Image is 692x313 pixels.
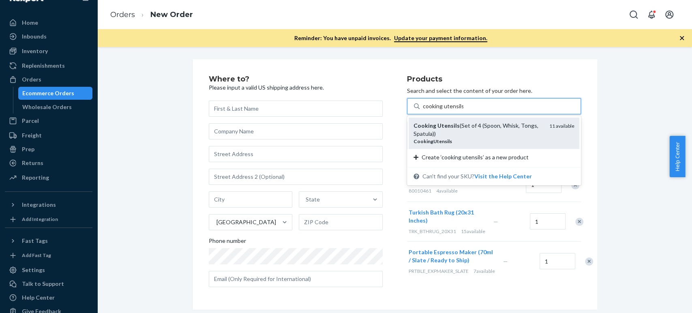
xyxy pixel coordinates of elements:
[549,123,574,129] span: 11 available
[22,280,64,288] div: Talk to Support
[209,123,383,139] input: Company Name
[299,214,383,230] input: ZIP Code
[407,87,581,95] p: Search and select the content of your order here.
[22,19,38,27] div: Home
[22,201,56,209] div: Integrations
[5,291,92,304] a: Help Center
[209,84,383,92] p: Please input a valid US shipping address here.
[22,145,34,153] div: Prep
[209,75,383,84] h2: Where to?
[571,181,579,189] div: Remove Item
[110,10,135,19] a: Orders
[5,129,92,142] a: Freight
[409,268,469,274] span: PRTBLE_EXPMAKER_SLATE
[5,114,92,127] a: Parcel
[422,172,532,180] span: Can't find your SKU?
[5,59,92,72] a: Replenishments
[22,174,49,182] div: Reporting
[585,257,593,266] div: Remove Item
[209,271,383,287] input: Email (Only Required for International)
[18,101,93,114] a: Wholesale Orders
[5,214,92,224] a: Add Integration
[437,122,460,129] em: Utensils
[306,195,320,204] div: State
[22,131,42,139] div: Freight
[413,122,543,138] div: (Set of 4 (Spoon, Whisk, Tongs, Spatula))
[22,117,39,125] div: Parcel
[422,153,529,161] span: Create ‘cooking utensils’ as a new product
[22,75,41,84] div: Orders
[22,252,51,259] div: Add Fast Tag
[22,237,48,245] div: Fast Tags
[503,258,508,265] span: —
[409,188,431,194] span: 80010461
[209,237,246,248] span: Phone number
[394,34,487,42] a: Update your payment information.
[407,75,581,84] h2: Products
[216,218,276,226] div: [GEOGRAPHIC_DATA]
[409,209,474,224] span: Turkish Bath Rug (20x31 Inches)
[22,89,74,97] div: Ecommerce Orders
[5,45,92,58] a: Inventory
[5,264,92,277] a: Settings
[209,191,293,208] input: City
[5,198,92,211] button: Integrations
[409,228,456,234] span: TRK_BTHRUG_20X31
[473,268,495,274] span: 7 available
[5,251,92,260] a: Add Fast Tag
[22,103,72,111] div: Wholesale Orders
[22,159,43,167] div: Returns
[493,218,498,225] span: —
[5,234,92,247] button: Fast Tags
[22,32,47,41] div: Inbounds
[540,253,575,269] input: Quantity
[209,146,383,162] input: Street Address
[5,171,92,184] a: Reporting
[22,266,45,274] div: Settings
[22,62,65,70] div: Replenishments
[18,87,93,100] a: Ecommerce Orders
[530,213,566,229] input: Quantity
[22,294,55,302] div: Help Center
[150,10,193,19] a: New Order
[643,6,660,23] button: Open notifications
[413,138,452,144] em: CookingUtensils
[209,101,383,117] input: First & Last Name
[409,208,484,225] button: Turkish Bath Rug (20x31 Inches)
[461,228,485,234] span: 15 available
[474,172,532,180] button: Cooking Utensils(Set of 4 (Spoon, Whisk, Tongs, Spatula))CookingUtensils11 availableCreate ‘cooki...
[5,143,92,156] a: Prep
[104,3,199,27] ol: breadcrumbs
[5,30,92,43] a: Inbounds
[413,122,436,129] em: Cooking
[626,6,642,23] button: Open Search Box
[5,73,92,86] a: Orders
[423,102,463,110] input: Cooking Utensils(Set of 4 (Spoon, Whisk, Tongs, Spatula))CookingUtensils11 availableCreate ‘cooki...
[661,6,677,23] button: Open account menu
[209,169,383,185] input: Street Address 2 (Optional)
[22,47,48,55] div: Inventory
[436,188,458,194] span: 4 available
[5,156,92,169] a: Returns
[669,136,685,177] button: Help Center
[5,16,92,29] a: Home
[409,249,493,264] span: Portable Espresso Maker (70ml / Slate / Ready to Ship)
[409,248,493,264] button: Portable Espresso Maker (70ml / Slate / Ready to Ship)
[22,216,58,223] div: Add Integration
[575,218,583,226] div: Remove Item
[294,34,487,42] p: Reminder: You have unpaid invoices.
[5,277,92,290] a: Talk to Support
